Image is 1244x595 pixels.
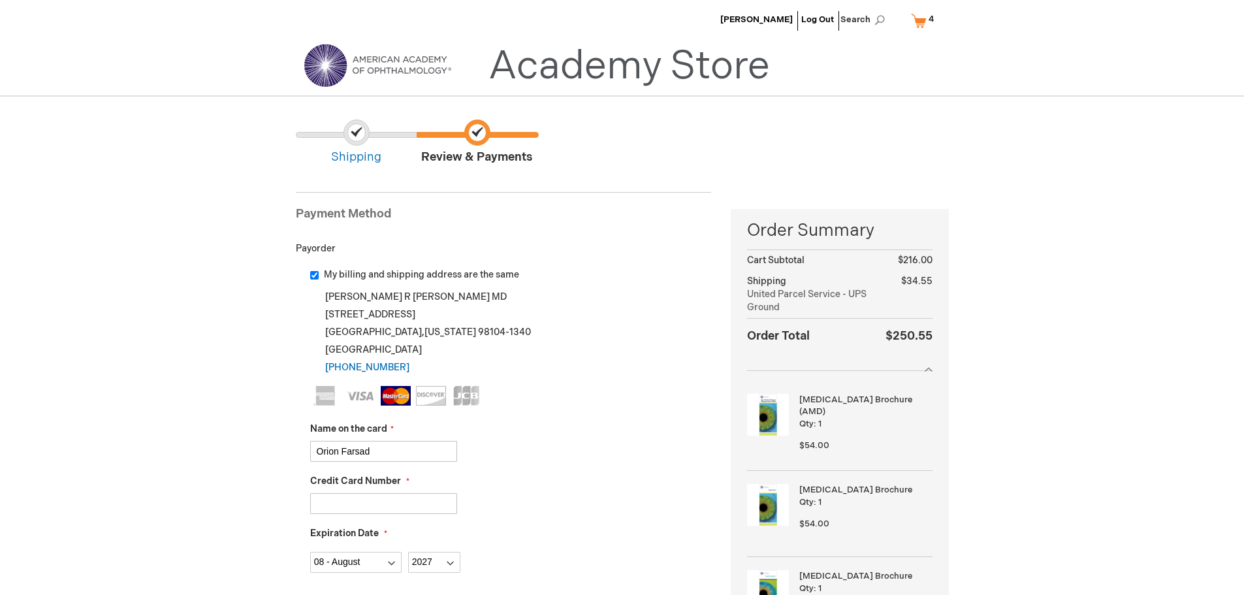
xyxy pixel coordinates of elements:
[325,362,409,373] a: [PHONE_NUMBER]
[929,14,934,24] span: 4
[296,243,336,254] span: Payorder
[310,288,712,376] div: [PERSON_NAME] R [PERSON_NAME] MD [STREET_ADDRESS] [GEOGRAPHIC_DATA] , 98104-1340 [GEOGRAPHIC_DATA]
[747,276,786,287] span: Shipping
[799,497,814,507] span: Qty
[310,475,401,487] span: Credit Card Number
[818,583,821,594] span: 1
[488,43,770,90] a: Academy Store
[381,386,411,406] img: MasterCard
[799,519,829,529] span: $54.00
[799,583,814,594] span: Qty
[818,419,821,429] span: 1
[296,120,417,166] span: Shipping
[416,386,446,406] img: Discover
[310,493,457,514] input: Credit Card Number
[799,440,829,451] span: $54.00
[840,7,890,33] span: Search
[885,329,933,343] span: $250.55
[799,394,929,418] strong: [MEDICAL_DATA] Brochure (AMD)
[747,288,885,314] span: United Parcel Service - UPS Ground
[310,423,387,434] span: Name on the card
[451,386,481,406] img: JCB
[747,250,885,272] th: Cart Subtotal
[324,269,519,280] span: My billing and shipping address are the same
[296,206,712,229] div: Payment Method
[310,386,340,406] img: American Express
[818,497,821,507] span: 1
[908,9,942,32] a: 4
[799,484,929,496] strong: [MEDICAL_DATA] Brochure
[747,326,810,345] strong: Order Total
[747,484,789,526] img: Glaucoma Brochure
[424,327,476,338] span: [US_STATE]
[310,528,379,539] span: Expiration Date
[901,276,933,287] span: $34.55
[747,394,789,436] img: Age-Related Macular Degeneration Brochure (AMD)
[898,255,933,266] span: $216.00
[799,570,929,583] strong: [MEDICAL_DATA] Brochure
[799,419,814,429] span: Qty
[345,386,375,406] img: Visa
[417,120,537,166] span: Review & Payments
[720,14,793,25] a: [PERSON_NAME]
[747,219,932,249] span: Order Summary
[801,14,834,25] a: Log Out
